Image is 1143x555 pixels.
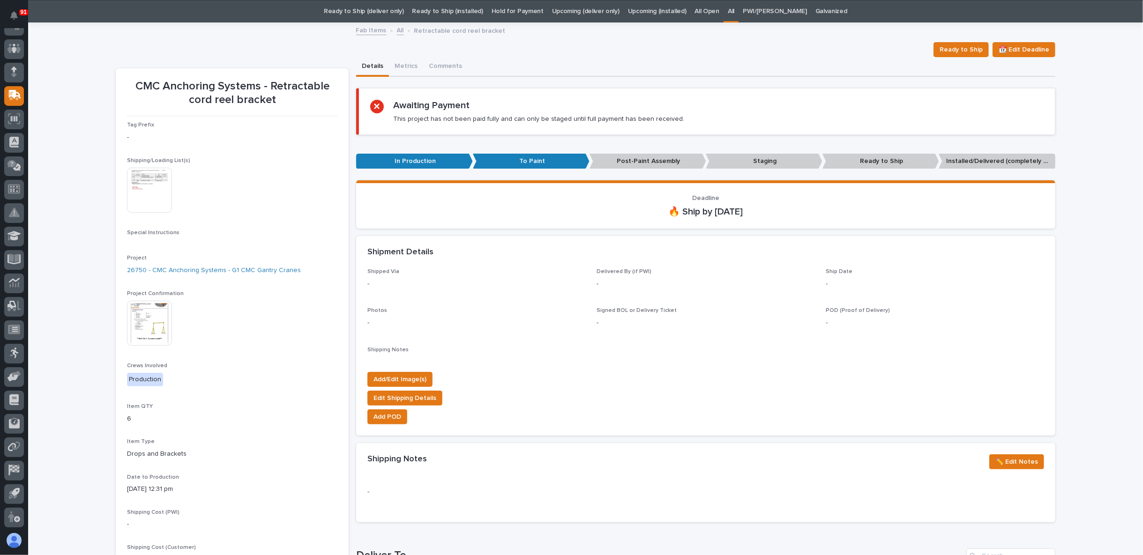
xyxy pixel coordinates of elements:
a: Hold for Payment [492,0,544,22]
span: Date to Production [127,474,179,480]
p: To Paint [473,154,590,169]
button: Metrics [389,57,423,77]
span: Shipping Notes [367,347,409,353]
div: Notifications91 [12,11,24,26]
a: Fab Items [356,24,387,35]
span: Project Confirmation [127,291,184,296]
p: Post-Paint Assembly [590,154,706,169]
span: Shipping Cost (PWI) [127,510,179,515]
span: Ship Date [826,269,853,274]
button: ✏️ Edit Notes [989,454,1044,469]
p: 🔥 Ship by [DATE] [367,206,1044,217]
button: 📆 Edit Deadline [993,42,1055,57]
p: - [367,279,585,289]
button: Add POD [367,409,407,424]
button: Edit Shipping Details [367,391,442,406]
span: Photos [367,308,387,313]
p: [DATE] 12:31 pm [127,484,337,494]
h2: Awaiting Payment [393,100,470,111]
button: Comments [423,57,468,77]
span: Shipping Cost (Customer) [127,545,196,550]
button: Add/Edit Image(s) [367,372,433,387]
p: In Production [356,154,473,169]
h2: Shipment Details [367,247,433,258]
span: Delivered By (if PWI) [597,269,651,274]
a: All Open [695,0,720,22]
button: Notifications [4,6,24,25]
p: CMC Anchoring Systems - Retractable cord reel bracket [127,80,337,107]
button: Details [356,57,389,77]
span: Add/Edit Image(s) [374,374,426,385]
a: Galvanized [815,0,847,22]
span: Item Type [127,439,155,444]
span: Tag Prefix [127,122,154,128]
a: All [728,0,734,22]
p: Retractable cord reel bracket [414,25,506,35]
p: - [367,318,585,328]
span: Add POD [374,411,401,422]
p: 91 [21,9,27,15]
p: - [826,318,1044,328]
p: Staging [706,154,822,169]
p: This project has not been paid fully and can only be staged until full payment has been received. [393,115,684,123]
span: Crews Involved [127,363,167,369]
a: Ready to Ship (installed) [412,0,483,22]
h2: Shipping Notes [367,454,427,465]
p: - [597,318,814,328]
p: Installed/Delivered (completely done) [939,154,1055,169]
a: 26750 - CMC Anchoring Systems - G1 CMC Gantry Cranes [127,266,301,275]
a: Ready to Ship (deliver only) [324,0,403,22]
span: Item QTY [127,404,153,409]
p: Drops and Brackets [127,449,337,459]
span: Edit Shipping Details [374,392,436,404]
span: Special Instructions [127,230,179,236]
span: Shipped Via [367,269,399,274]
a: All [397,24,404,35]
a: Upcoming (installed) [628,0,687,22]
span: Signed BOL or Delivery Ticket [597,308,677,313]
p: - [127,133,337,142]
span: ✏️ Edit Notes [995,456,1038,467]
span: POD (Proof of Delivery) [826,308,890,313]
p: - [127,519,337,529]
p: - [367,487,585,497]
span: Shipping/Loading List(s) [127,158,190,163]
span: 📆 Edit Deadline [999,44,1049,55]
p: - [597,279,814,289]
div: Production [127,373,163,386]
p: - [826,279,1044,289]
p: Ready to Ship [822,154,939,169]
a: Upcoming (deliver only) [552,0,620,22]
button: users-avatar [4,531,24,550]
span: Deadline [692,195,719,201]
span: Project [127,255,147,261]
span: Ready to Ship [940,44,983,55]
button: Ready to Ship [934,42,989,57]
p: 6 [127,414,337,424]
a: PWI/[PERSON_NAME] [743,0,807,22]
